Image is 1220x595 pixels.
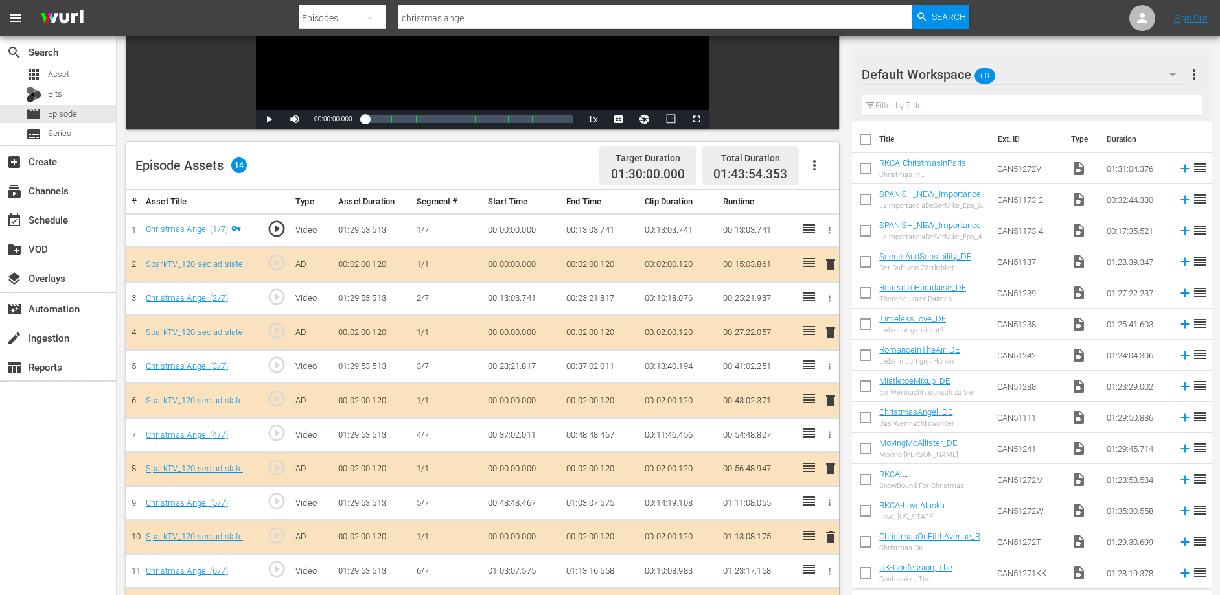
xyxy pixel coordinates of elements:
[879,513,945,521] div: Love, [US_STATE]
[1192,565,1208,580] span: reorder
[483,190,561,214] th: Start Time
[611,167,685,182] span: 01:30:00.000
[1174,13,1208,23] a: Sign Out
[879,233,986,241] div: LaImportanciaDeSerMike_Eps_4-6
[658,110,684,129] button: Picture-in-Picture
[411,554,483,589] td: 6/7
[141,190,262,214] th: Asset Title
[992,153,1066,184] td: CAN51272V
[561,418,639,452] td: 00:48:48.467
[879,575,952,583] div: Confession, The
[483,418,561,452] td: 00:37:02.011
[1178,410,1192,425] svg: Add to Episode
[146,224,228,234] a: Christmas Angel (1/7)
[411,452,483,486] td: 1/1
[333,281,411,316] td: 01:29:53.513
[290,486,333,520] td: Video
[1178,317,1192,331] svg: Add to Episode
[879,419,954,428] div: Das Weihnachtswunder
[267,253,286,272] span: play_circle_outline
[290,248,333,282] td: AD
[992,184,1066,215] td: CAN51173-2
[1192,471,1208,487] span: reorder
[1192,378,1208,393] span: reorder
[1192,440,1208,456] span: reorder
[1101,433,1173,464] td: 01:29:45.714
[333,486,411,520] td: 01:29:53.513
[267,389,286,408] span: play_circle_outline
[231,157,247,173] span: 14
[365,115,574,123] div: Progress Bar
[1063,121,1099,157] th: Type
[718,349,796,384] td: 00:41:02.251
[1071,223,1087,239] span: Video
[1178,161,1192,176] svg: Add to Episode
[1178,441,1192,456] svg: Add to Episode
[126,520,141,554] td: 10
[823,530,838,545] span: delete
[992,340,1066,371] td: CAN51242
[333,248,411,282] td: 00:02:00.120
[718,190,796,214] th: Runtime
[6,301,22,317] span: Automation
[1071,565,1087,581] span: Video
[267,559,286,579] span: play_circle_outline
[1071,379,1087,394] span: Video
[561,554,639,589] td: 01:13:16.558
[639,452,718,486] td: 00:02:00.120
[990,121,1063,157] th: Ext. ID
[561,281,639,316] td: 00:23:21.817
[580,110,606,129] button: Playback Rate
[48,127,71,140] span: Series
[1071,254,1087,270] span: Video
[639,281,718,316] td: 00:10:18.076
[6,271,22,286] span: Overlays
[992,433,1066,464] td: CAN51241
[992,277,1066,309] td: CAN51239
[561,213,639,248] td: 00:13:03.741
[718,520,796,554] td: 01:13:08.175
[333,554,411,589] td: 01:29:53.513
[992,246,1066,277] td: CAN51137
[718,452,796,486] td: 00:56:48.947
[823,528,838,546] button: delete
[879,544,986,552] div: Christmas On [GEOGRAPHIC_DATA]
[290,384,333,418] td: AD
[879,376,950,386] a: MistletoeMixup_DE
[561,520,639,554] td: 00:02:00.120
[879,469,973,489] a: RKCA-SnowBoundForChristmas
[267,423,286,443] span: play_circle_outline
[1101,464,1173,495] td: 01:23:58.534
[26,87,41,102] div: Bits
[483,349,561,384] td: 00:23:21.817
[1101,371,1173,402] td: 01:23:29.002
[823,325,838,340] span: delete
[411,316,483,350] td: 1/1
[823,255,838,274] button: delete
[1192,347,1208,362] span: reorder
[290,213,333,248] td: Video
[1071,161,1087,176] span: Video
[1071,316,1087,332] span: Video
[483,384,561,418] td: 00:00:00.000
[1071,285,1087,301] span: Video
[333,384,411,418] td: 00:02:00.120
[1071,503,1087,519] span: Video
[290,316,333,350] td: AD
[6,242,22,257] span: VOD
[333,418,411,452] td: 01:29:53.513
[411,190,483,214] th: Segment #
[879,450,958,459] div: Moving [PERSON_NAME]
[1178,535,1192,549] svg: Add to Episode
[1186,67,1202,82] span: more_vert
[718,384,796,418] td: 00:43:02.371
[126,349,141,384] td: 5
[1101,526,1173,557] td: 01:29:30.699
[126,316,141,350] td: 4
[879,158,966,168] a: RKCA-ChristmasInParis
[561,486,639,520] td: 01:03:07.575
[26,106,41,122] span: Episode
[267,321,286,340] span: play_circle_outline
[6,154,22,170] span: Create
[879,170,986,179] div: Christmas In [GEOGRAPHIC_DATA]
